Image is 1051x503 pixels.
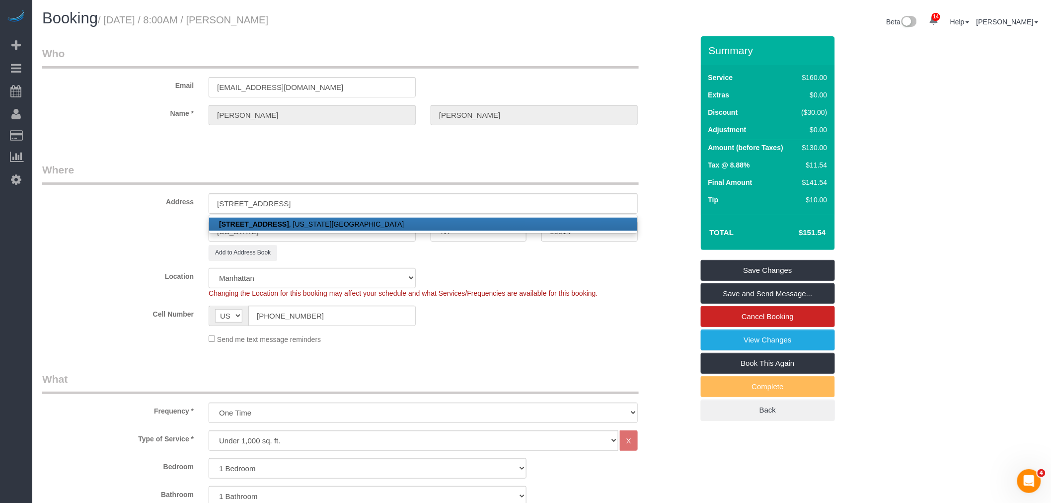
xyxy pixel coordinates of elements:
input: First Name [209,105,416,125]
label: Bedroom [35,458,201,472]
span: Booking [42,9,98,27]
div: $10.00 [798,195,827,205]
label: Email [35,77,201,90]
strong: Total [710,228,734,237]
a: 14 [924,10,943,32]
a: Help [950,18,970,26]
label: Tax @ 8.88% [708,160,750,170]
legend: Who [42,46,639,69]
span: Send me text message reminders [217,335,321,343]
img: New interface [901,16,917,29]
strong: [STREET_ADDRESS] [219,220,289,228]
a: Book This Again [701,353,835,374]
a: Save Changes [701,260,835,281]
input: Cell Number [248,306,416,326]
a: Cancel Booking [701,306,835,327]
a: [PERSON_NAME] [976,18,1039,26]
label: Discount [708,107,738,117]
label: Address [35,193,201,207]
label: Service [708,73,733,83]
label: Name * [35,105,201,118]
div: $0.00 [798,125,827,135]
label: Tip [708,195,719,205]
label: Adjustment [708,125,747,135]
span: Changing the Location for this booking may affect your schedule and what Services/Frequencies are... [209,289,598,297]
a: Save and Send Message... [701,283,835,304]
label: Bathroom [35,486,201,500]
label: Type of Service * [35,430,201,444]
div: $130.00 [798,143,827,153]
label: Final Amount [708,177,752,187]
input: Last Name [431,105,638,125]
label: Extras [708,90,730,100]
div: $11.54 [798,160,827,170]
div: $0.00 [798,90,827,100]
div: $160.00 [798,73,827,83]
iframe: Intercom live chat [1017,469,1041,493]
label: Cell Number [35,306,201,319]
a: [STREET_ADDRESS], [US_STATE][GEOGRAPHIC_DATA] [209,218,637,231]
a: View Changes [701,330,835,350]
a: Beta [887,18,917,26]
label: Location [35,268,201,281]
span: 14 [932,13,940,21]
div: $141.54 [798,177,827,187]
a: Back [701,400,835,420]
button: Add to Address Book [209,245,277,260]
legend: What [42,372,639,394]
h4: $151.54 [769,229,826,237]
h3: Summary [709,45,830,56]
label: Amount (before Taxes) [708,143,783,153]
label: Frequency * [35,403,201,416]
legend: Where [42,163,639,185]
div: ($30.00) [798,107,827,117]
small: / [DATE] / 8:00AM / [PERSON_NAME] [98,14,268,25]
input: Email [209,77,416,97]
span: 4 [1038,469,1046,477]
img: Automaid Logo [6,10,26,24]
